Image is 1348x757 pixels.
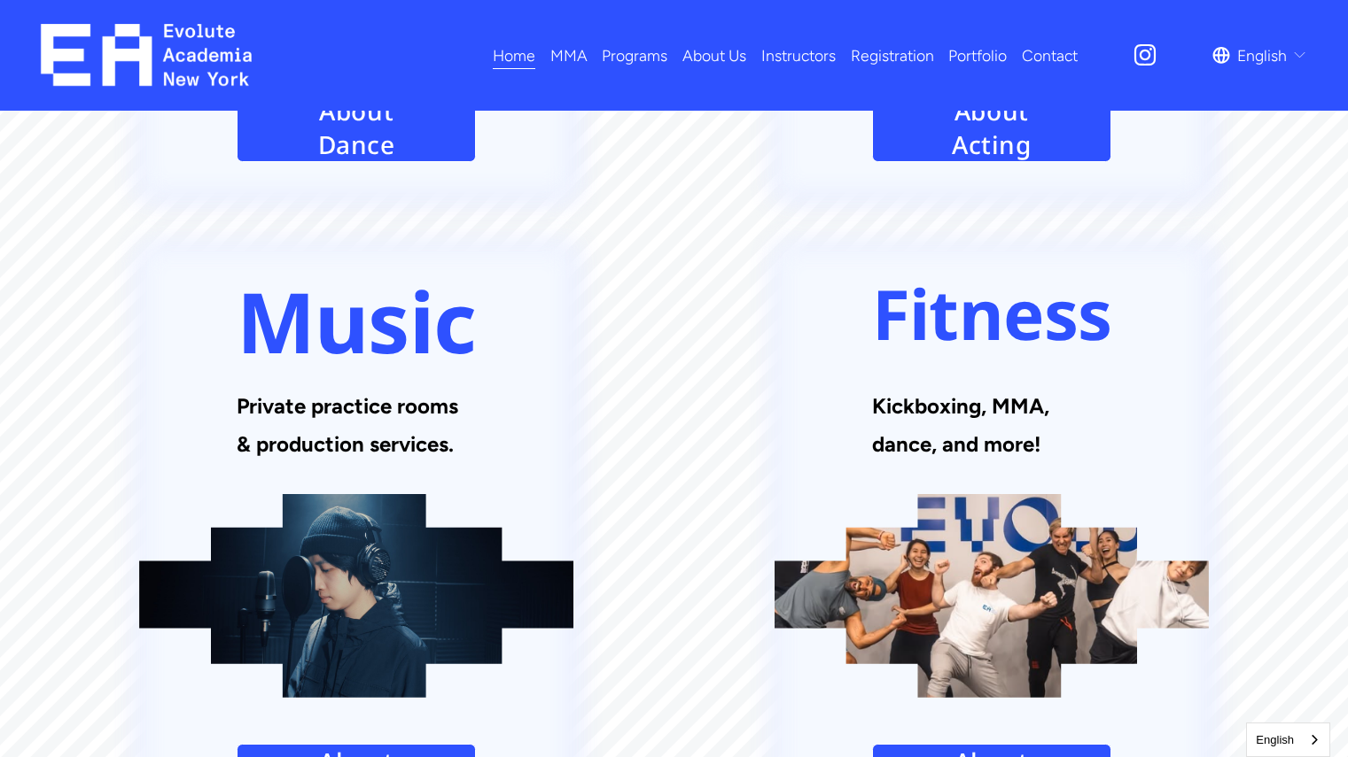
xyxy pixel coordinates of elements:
a: Portfolio [948,40,1007,71]
a: Instructors [761,40,836,71]
span: Programs [602,42,667,70]
aside: Language selected: English [1246,722,1330,757]
a: Registration [851,40,934,71]
a: About Dance [237,93,476,162]
a: Instagram [1132,42,1158,68]
span: MMA [550,42,588,70]
a: folder dropdown [602,40,667,71]
a: Home [493,40,535,71]
strong: Fitness [872,266,1112,360]
a: folder dropdown [550,40,588,71]
img: EA [41,24,253,86]
a: About Acting [872,93,1111,162]
strong: Music [237,264,475,378]
span: English [1237,42,1287,70]
strong: Private practice rooms & production services. [237,393,464,457]
a: About Us [682,40,746,71]
div: language picker [1212,40,1308,71]
a: English [1247,723,1329,756]
a: Contact [1022,40,1078,71]
strong: Kickboxing, MMA, dance, and more! [872,393,1055,457]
